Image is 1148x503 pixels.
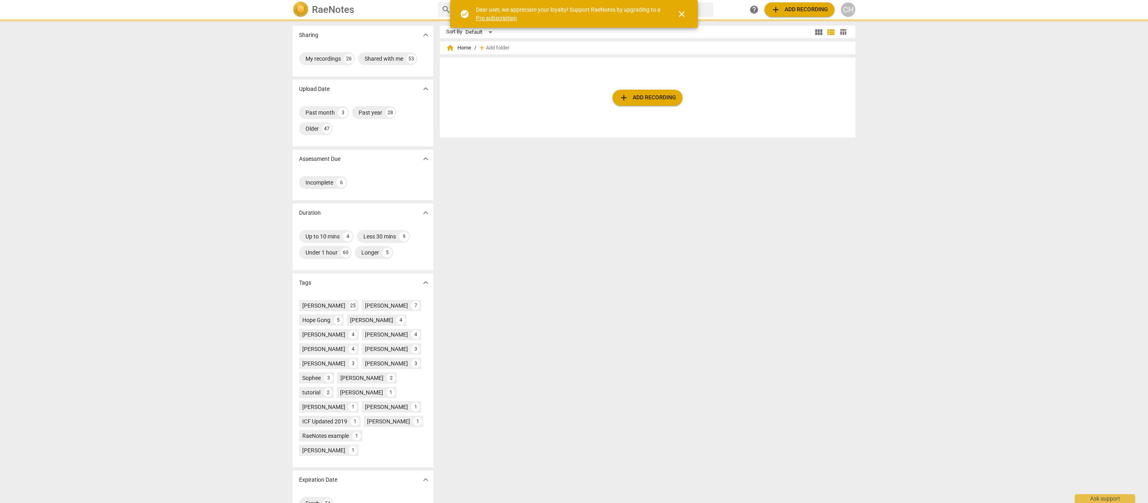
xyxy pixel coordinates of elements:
div: 26 [344,54,354,64]
div: 2 [387,374,396,382]
span: add [771,5,781,14]
div: Past month [305,109,335,117]
span: table_chart [839,28,847,36]
div: [PERSON_NAME] [340,374,383,382]
div: Ask support [1075,494,1135,503]
span: view_list [826,27,836,37]
div: [PERSON_NAME] [302,345,345,353]
button: CH [841,2,855,17]
button: Close [672,4,691,24]
div: 6 [336,178,346,187]
div: 53 [406,54,416,64]
div: ICF Updated 2019 [302,417,347,425]
div: RaeNotes example [302,432,349,440]
button: Show more [420,277,432,289]
div: Older [305,125,319,133]
a: Help [747,2,761,17]
span: expand_more [421,278,430,287]
span: expand_more [421,208,430,218]
div: [PERSON_NAME] [365,331,408,339]
button: Table view [837,26,849,38]
div: 4 [348,345,357,353]
div: Hope Gong [302,316,330,324]
div: [PERSON_NAME] [367,417,410,425]
div: tutorial [302,388,320,396]
span: add [478,44,486,52]
button: Show more [420,474,432,486]
div: Shared with me [365,55,403,63]
img: Logo [293,2,309,18]
a: Pro subscription [476,15,517,21]
div: Up to 10 mins [305,232,340,240]
div: Dear user, we appreciate your loyalty! Support RaeNotes by upgrading to a [476,6,662,22]
div: [PERSON_NAME] [350,316,393,324]
button: Tile view [813,26,825,38]
p: Tags [299,279,311,287]
div: 1 [413,417,422,426]
span: help [749,5,759,14]
div: [PERSON_NAME] [302,331,345,339]
div: 25 [348,301,357,310]
div: 4 [343,232,353,241]
div: My recordings [305,55,341,63]
div: 2 [324,388,332,397]
button: List view [825,26,837,38]
p: Assessment Due [299,155,340,163]
div: 5 [334,316,342,324]
div: 3 [348,359,357,368]
div: 47 [322,124,332,133]
div: [PERSON_NAME] [302,359,345,367]
div: [PERSON_NAME] [340,388,383,396]
div: [PERSON_NAME] [365,345,408,353]
p: Duration [299,209,321,217]
div: [PERSON_NAME] [302,403,345,411]
div: 3 [338,108,348,117]
span: close [677,9,687,19]
div: 1 [351,417,359,426]
button: Upload [613,90,683,106]
span: Add recording [619,93,676,103]
button: Upload [765,2,834,17]
div: 3 [411,345,420,353]
span: view_module [814,27,824,37]
span: expand_more [421,154,430,164]
button: Show more [420,29,432,41]
div: 3 [411,359,420,368]
button: Show more [420,207,432,219]
button: Show more [420,83,432,95]
span: expand_more [421,475,430,485]
span: check_circle [460,9,469,19]
span: expand_more [421,84,430,94]
div: 60 [341,248,351,257]
div: Under 1 hour [305,248,338,257]
div: [PERSON_NAME] [365,302,408,310]
div: 4 [396,316,405,324]
div: 9 [399,232,409,241]
span: / [474,45,476,51]
span: add [619,93,629,103]
div: 1 [352,431,361,440]
div: 1 [386,388,395,397]
p: Sharing [299,31,318,39]
button: Show more [420,153,432,165]
div: Sort By [446,29,462,35]
div: Sophee [302,374,321,382]
a: LogoRaeNotes [293,2,432,18]
div: [PERSON_NAME] [365,359,408,367]
div: Default [465,26,495,39]
p: Upload Date [299,85,330,93]
h2: RaeNotes [312,4,354,15]
div: [PERSON_NAME] [302,302,345,310]
span: search [441,5,451,14]
span: home [446,44,454,52]
span: Add folder [486,45,509,51]
div: [PERSON_NAME] [302,446,345,454]
div: 3 [324,374,333,382]
div: 1 [348,402,357,411]
span: expand_more [421,30,430,40]
div: 5 [382,248,392,257]
div: Incomplete [305,179,333,187]
div: 7 [411,301,420,310]
span: Home [446,44,471,52]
